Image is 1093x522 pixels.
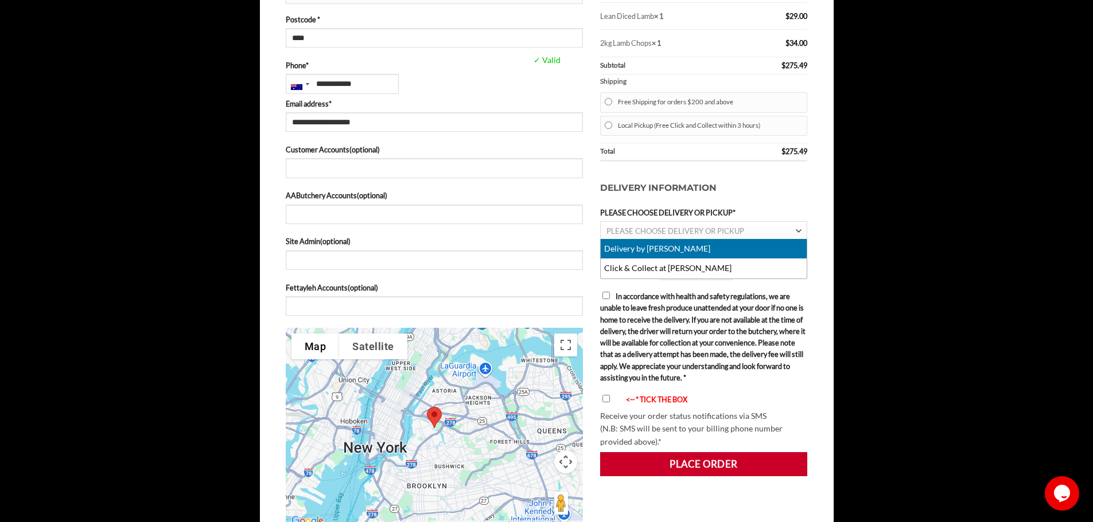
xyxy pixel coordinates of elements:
span: $ [781,61,785,70]
button: Show satellite imagery [339,333,407,359]
input: In accordance with health and safety regulations, we are unable to leave fresh produce unattended... [602,292,610,299]
button: Toggle fullscreen view [554,333,577,356]
th: Subtotal [600,57,747,74]
span: (optional) [357,191,387,200]
label: Local Pickup (Free Click and Collect within 3 hours) [618,118,802,133]
iframe: chat widget [1045,476,1082,511]
span: PLEASE CHOOSE DELIVERY OR PICKUP [606,226,744,236]
label: Phone [286,60,583,71]
label: Email address [286,98,583,109]
p: Receive your order status notifications via SMS (N.B: SMS will be sent to your billing phone numb... [600,410,808,449]
label: Site Admin [286,236,583,247]
label: Fettayleh Accounts [286,282,583,293]
strong: × 1 [654,11,663,21]
span: (optional) [320,237,351,246]
span: In accordance with health and safety regulations, we are unable to leave fresh produce unattended... [600,292,806,382]
th: Shipping [600,74,808,89]
button: Place order [600,452,808,476]
bdi: 275.49 [781,147,807,156]
td: Lean Diced Lamb [600,3,747,30]
label: Postcode [286,14,583,25]
div: Australia: +61 [286,74,313,93]
button: Show street map [291,333,340,359]
label: Free Shipping for orders $200 and above [618,95,802,110]
strong: × 1 [652,38,661,48]
bdi: 275.49 [781,61,807,70]
td: 2kg Lamb Chops [600,30,747,57]
span: $ [785,38,789,48]
span: $ [781,147,785,156]
label: Customer Accounts [286,144,583,155]
span: (optional) [349,145,380,154]
span: ✓ Valid [531,54,644,67]
bdi: 34.00 [785,38,807,48]
button: Drag Pegman onto the map to open Street View [554,492,568,515]
li: Delivery by [PERSON_NAME] [601,239,807,259]
bdi: 29.00 [785,11,807,21]
button: Map camera controls [554,450,577,473]
th: Total [600,143,747,162]
font: <-- * TICK THE BOX [626,395,687,404]
label: PLEASE CHOOSE DELIVERY OR PICKUP [600,207,808,218]
h3: Delivery Information [600,170,808,207]
span: $ [785,11,789,21]
span: (optional) [348,283,378,292]
input: <-- * TICK THE BOX [602,395,610,402]
img: arrow-blink.gif [616,397,626,405]
label: AAButchery Accounts [286,190,583,201]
